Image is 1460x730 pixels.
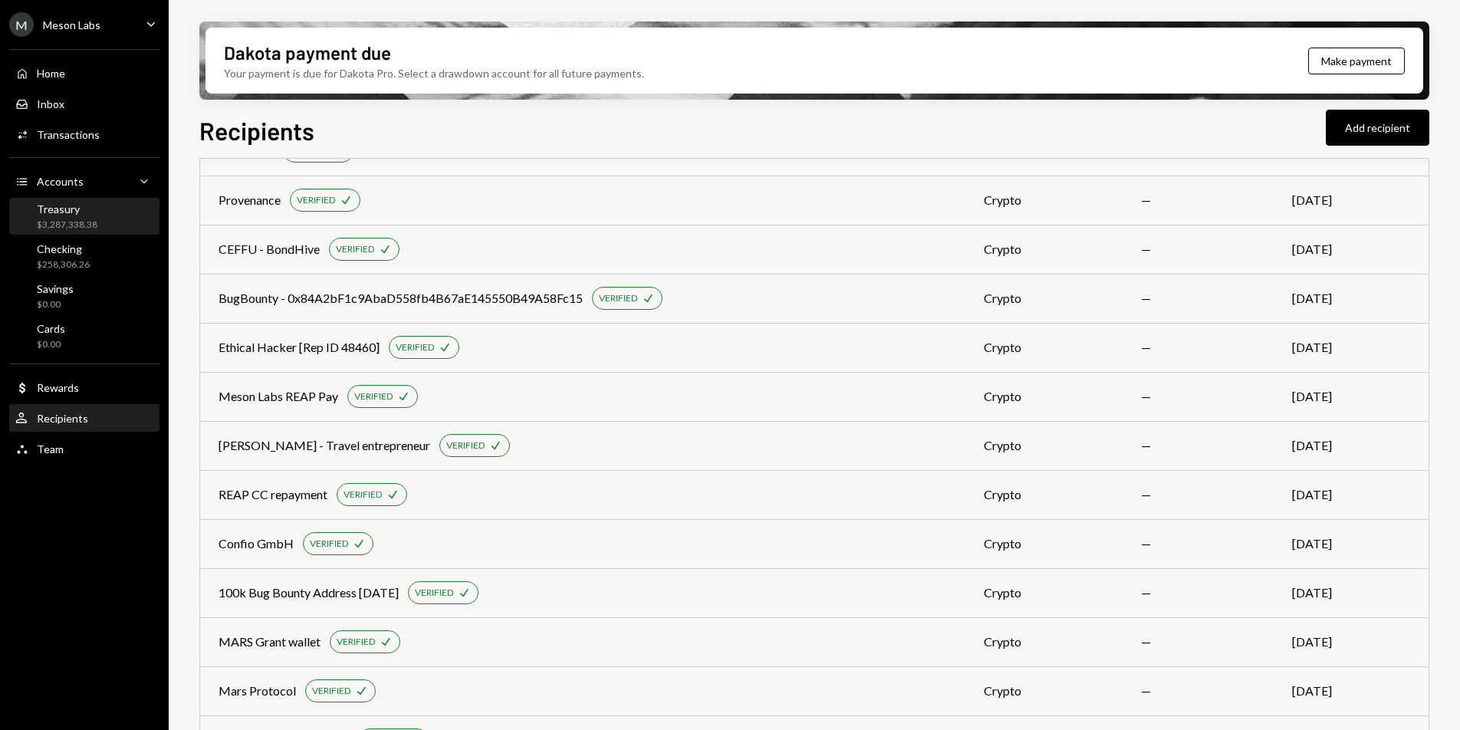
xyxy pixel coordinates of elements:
div: Treasury [37,202,97,215]
button: Make payment [1308,48,1405,74]
div: CEFFU - BondHive [219,240,320,258]
td: [DATE] [1274,568,1429,617]
td: [DATE] [1274,421,1429,470]
td: — [1123,323,1274,372]
div: VERIFIED [396,341,434,354]
td: — [1123,666,1274,715]
div: Accounts [37,175,84,188]
div: VERIFIED [336,243,374,256]
div: VERIFIED [337,636,375,649]
div: VERIFIED [415,587,453,600]
div: Ethical Hacker [Rep ID 48460] [219,338,380,357]
td: [DATE] [1274,519,1429,568]
td: — [1123,470,1274,519]
td: [DATE] [1274,225,1429,274]
td: [DATE] [1274,666,1429,715]
div: Home [37,67,65,80]
td: — [1123,274,1274,323]
div: VERIFIED [312,685,350,698]
div: crypto [984,387,1104,406]
td: — [1123,568,1274,617]
div: [PERSON_NAME] - Travel entrepreneur [219,436,430,455]
div: 100k Bug Bounty Address [DATE] [219,584,399,602]
div: $3,287,338.38 [37,219,97,232]
div: Rewards [37,381,79,394]
div: crypto [984,534,1104,553]
td: [DATE] [1274,274,1429,323]
div: VERIFIED [297,194,335,207]
a: Accounts [9,167,159,195]
div: crypto [984,289,1104,307]
div: crypto [984,436,1104,455]
td: — [1123,421,1274,470]
a: Rewards [9,373,159,401]
a: Transactions [9,120,159,148]
div: Meson Labs [43,18,100,31]
div: Inbox [37,97,64,110]
div: REAP CC repayment [219,485,327,504]
div: Team [37,442,64,455]
div: Recipients [37,412,88,425]
td: — [1123,225,1274,274]
div: $0.00 [37,338,65,351]
div: Meson Labs REAP Pay [219,387,338,406]
div: M [9,12,34,37]
a: Checking$258,306.26 [9,238,159,275]
div: VERIFIED [310,538,348,551]
div: Mars Protocol [219,682,296,700]
div: BugBounty - 0x84A2bF1c9AbaD558fb4B67aE145550B49A58Fc15 [219,289,583,307]
a: Home [9,59,159,87]
td: [DATE] [1274,176,1429,225]
div: VERIFIED [599,292,637,305]
a: Cards$0.00 [9,317,159,354]
div: Provenance [219,191,281,209]
td: — [1123,617,1274,666]
a: Inbox [9,90,159,117]
div: crypto [984,191,1104,209]
div: crypto [984,584,1104,602]
a: Recipients [9,404,159,432]
td: — [1123,372,1274,421]
div: crypto [984,240,1104,258]
div: crypto [984,338,1104,357]
div: crypto [984,485,1104,504]
div: Confio GmbH [219,534,294,553]
td: — [1123,176,1274,225]
a: Treasury$3,287,338.38 [9,198,159,235]
a: Team [9,435,159,462]
h1: Recipients [199,115,314,146]
button: Add recipient [1326,110,1429,146]
div: $258,306.26 [37,258,90,271]
div: Savings [37,282,74,295]
td: [DATE] [1274,323,1429,372]
div: Your payment is due for Dakota Pro. Select a drawdown account for all future payments. [224,65,644,81]
div: $0.00 [37,298,74,311]
td: — [1123,519,1274,568]
a: Savings$0.00 [9,278,159,314]
div: VERIFIED [446,439,485,452]
td: [DATE] [1274,470,1429,519]
td: [DATE] [1274,372,1429,421]
div: MARS Grant wallet [219,633,321,651]
div: VERIFIED [354,390,393,403]
div: crypto [984,682,1104,700]
div: crypto [984,633,1104,651]
div: Transactions [37,128,100,141]
div: Dakota payment due [224,40,391,65]
div: Checking [37,242,90,255]
td: [DATE] [1274,617,1429,666]
div: VERIFIED [344,488,382,501]
div: Cards [37,322,65,335]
